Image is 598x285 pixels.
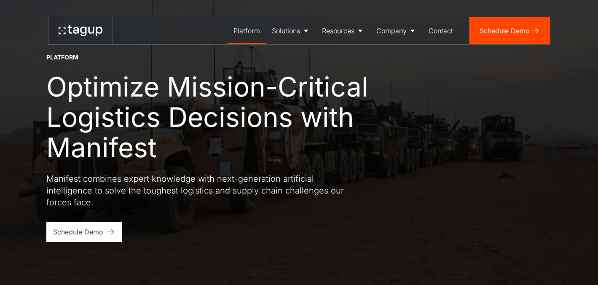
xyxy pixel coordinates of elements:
div: Solutions [272,26,300,36]
a: Schedule Demo [469,17,550,44]
a: Solutions [266,17,316,44]
a: Platform [228,17,266,44]
a: Resources [316,17,370,44]
p: Manifest combines expert knowledge with next-generation artificial intelligence to solve the toug... [46,173,350,208]
div: Schedule Demo [480,26,530,36]
div: Platform [233,26,260,36]
div: Resources [322,26,354,36]
div: Schedule Demo [53,227,103,237]
a: Schedule Demo [46,222,122,242]
div: Platform [46,53,78,62]
div: Company [376,26,407,36]
h1: Optimize Mission-Critical Logistics Decisions with Manifest [46,72,400,163]
div: Contact [429,26,453,36]
a: Company [370,17,423,44]
a: Contact [423,17,459,44]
